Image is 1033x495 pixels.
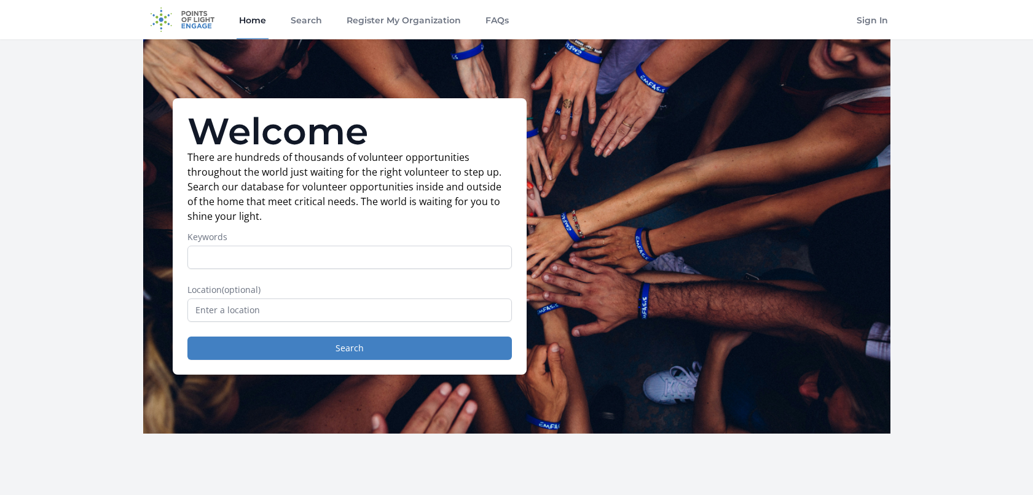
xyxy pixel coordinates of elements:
p: There are hundreds of thousands of volunteer opportunities throughout the world just waiting for ... [187,150,512,224]
h1: Welcome [187,113,512,150]
button: Search [187,337,512,360]
input: Enter a location [187,298,512,322]
span: (optional) [222,284,261,295]
label: Keywords [187,231,512,243]
label: Location [187,284,512,296]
